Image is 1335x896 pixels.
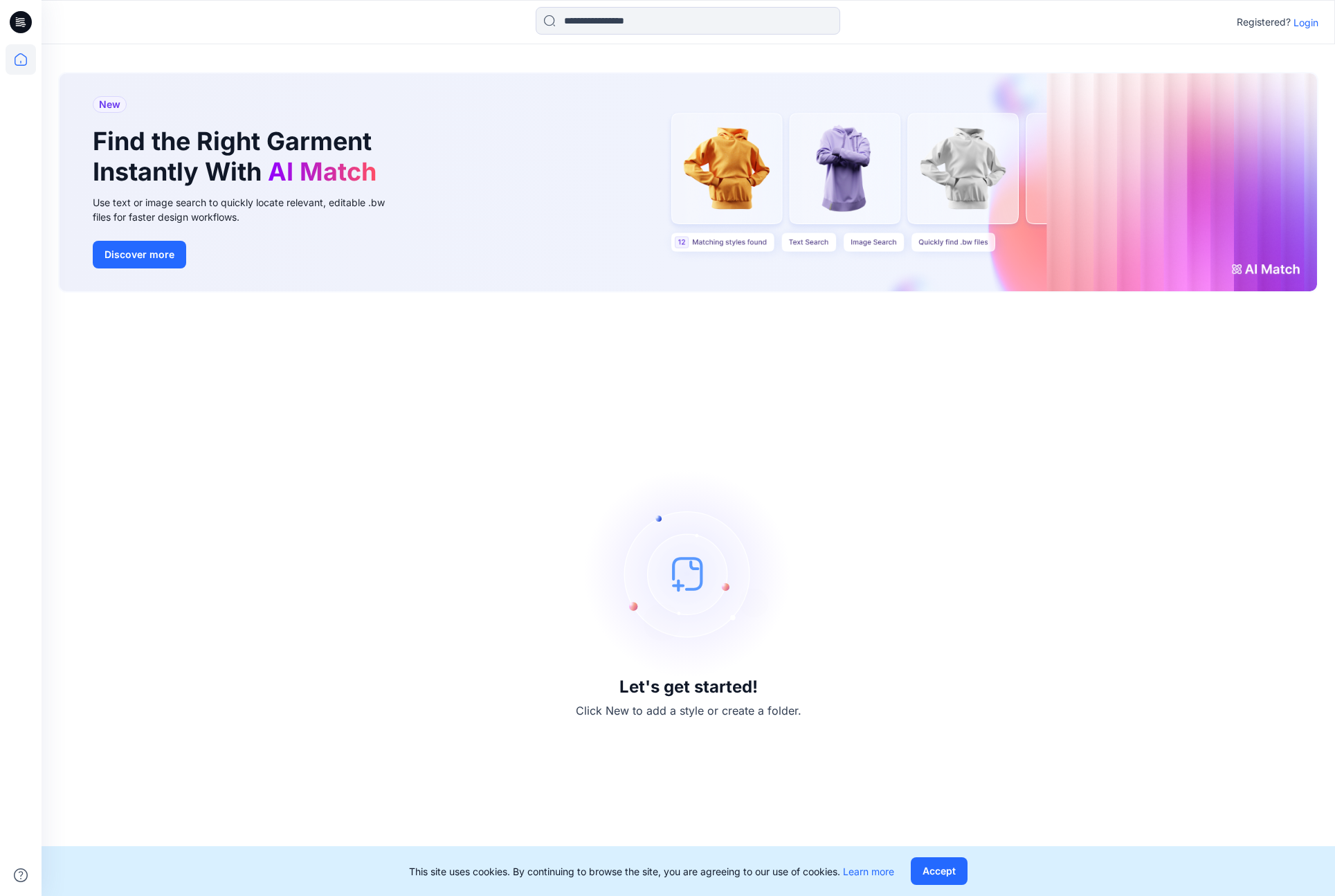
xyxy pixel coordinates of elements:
[93,241,186,268] button: Discover more
[93,195,404,224] div: Use text or image search to quickly locate relevant, editable .bw files for faster design workflows.
[93,127,383,186] h1: Find the Right Garment Instantly With
[843,866,894,877] a: Learn more
[409,864,894,879] p: This site uses cookies. By continuing to browse the site, you are agreeing to our use of cookies.
[585,470,792,677] img: empty-state-image.svg
[619,677,758,697] h3: Let's get started!
[576,702,801,719] p: Click New to add a style or create a folder.
[911,857,968,885] button: Accept
[1237,14,1291,30] p: Registered?
[1293,15,1318,30] p: Login
[268,156,376,187] span: AI Match
[99,96,120,113] span: New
